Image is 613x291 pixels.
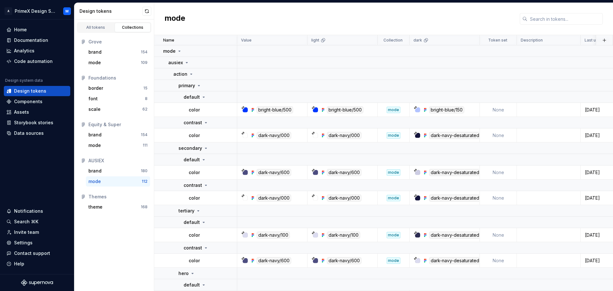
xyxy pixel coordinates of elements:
[184,94,200,100] p: default
[387,195,400,201] div: mode
[327,106,363,113] div: bright-blue/500
[383,38,403,43] p: Collection
[15,8,56,14] div: PrimeX Design System
[387,107,400,113] div: mode
[14,218,38,225] div: Search ⌘K
[143,86,148,91] div: 15
[4,35,70,45] a: Documentation
[184,119,202,126] p: contrast
[79,8,142,14] div: Design tokens
[88,121,148,128] div: Equity & Super
[88,59,101,66] div: mode
[480,165,517,180] td: None
[480,228,517,242] td: None
[4,206,70,216] button: Notifications
[387,132,400,139] div: mode
[65,9,69,14] div: M
[184,282,200,288] p: default
[86,166,150,176] button: brand180
[387,257,400,264] div: mode
[88,85,103,91] div: border
[88,194,148,200] div: Themes
[21,280,53,286] a: Supernova Logo
[429,195,491,202] div: dark-navy-desaturated/850
[86,176,150,187] button: mode112
[480,191,517,205] td: None
[86,83,150,93] button: border15
[189,232,200,238] p: color
[4,86,70,96] a: Design tokens
[88,75,148,81] div: Foundations
[178,82,195,89] p: primary
[480,128,517,142] td: None
[141,204,148,210] div: 168
[80,25,112,30] div: All tokens
[480,103,517,117] td: None
[14,37,48,43] div: Documentation
[173,71,187,77] p: action
[86,104,150,114] a: scale62
[168,59,183,66] p: ausiex
[4,227,70,237] a: Invite team
[14,48,34,54] div: Analytics
[14,130,44,136] div: Data sources
[257,195,291,202] div: dark-navy/000
[327,257,361,264] div: dark-navy/600
[1,4,73,18] button: APrimeX Design SystemM
[4,128,70,138] a: Data sources
[327,232,360,239] div: dark-navy/100
[141,50,148,55] div: 154
[521,38,543,43] p: Description
[145,96,148,101] div: 8
[178,145,202,151] p: secondary
[88,142,101,149] div: mode
[14,119,53,126] div: Storybook stories
[387,232,400,238] div: mode
[88,157,148,164] div: AUSIEX
[14,88,46,94] div: Design tokens
[429,132,491,139] div: dark-navy-desaturated/850
[4,46,70,56] a: Analytics
[585,38,609,43] p: Last updated
[86,57,150,68] button: mode109
[189,132,200,139] p: color
[88,106,101,112] div: scale
[327,169,361,176] div: dark-navy/600
[4,217,70,227] button: Search ⌘K
[86,47,150,57] a: brand154
[88,49,102,55] div: brand
[184,245,202,251] p: contrast
[14,27,27,33] div: Home
[189,195,200,201] p: color
[429,232,491,239] div: dark-navy-desaturated/750
[141,60,148,65] div: 109
[429,257,490,264] div: dark-navy-desaturated/100
[117,25,149,30] div: Collections
[88,39,148,45] div: Grove
[4,238,70,248] a: Settings
[387,169,400,176] div: mode
[4,259,70,269] button: Help
[257,232,290,239] div: dark-navy/100
[311,38,319,43] p: light
[257,257,291,264] div: dark-navy/600
[257,169,291,176] div: dark-navy/600
[164,13,185,25] h2: mode
[189,169,200,176] p: color
[413,38,422,43] p: dark
[163,48,176,54] p: mode
[88,168,102,174] div: brand
[86,140,150,150] a: mode111
[480,254,517,268] td: None
[86,94,150,104] button: font8
[189,257,200,264] p: color
[141,132,148,137] div: 154
[88,96,98,102] div: font
[14,240,33,246] div: Settings
[4,56,70,66] a: Code automation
